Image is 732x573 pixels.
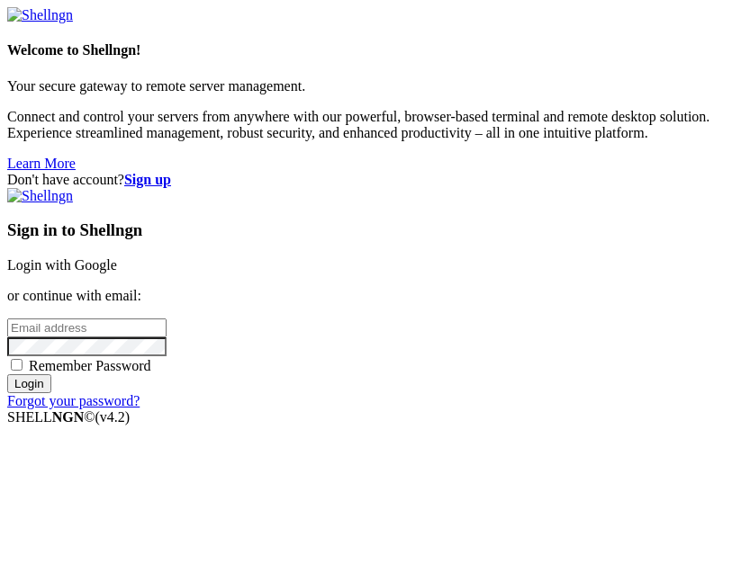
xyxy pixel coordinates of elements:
a: Login with Google [7,257,117,273]
span: 4.2.0 [95,409,131,425]
span: SHELL © [7,409,130,425]
img: Shellngn [7,188,73,204]
p: Connect and control your servers from anywhere with our powerful, browser-based terminal and remo... [7,109,725,141]
p: Your secure gateway to remote server management. [7,78,725,94]
input: Remember Password [11,359,23,371]
span: Remember Password [29,358,151,373]
input: Email address [7,318,167,337]
p: or continue with email: [7,288,725,304]
div: Don't have account? [7,172,725,188]
input: Login [7,374,51,393]
h3: Sign in to Shellngn [7,220,725,240]
img: Shellngn [7,7,73,23]
a: Learn More [7,156,76,171]
a: Sign up [124,172,171,187]
h4: Welcome to Shellngn! [7,42,725,58]
b: NGN [52,409,85,425]
a: Forgot your password? [7,393,140,408]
